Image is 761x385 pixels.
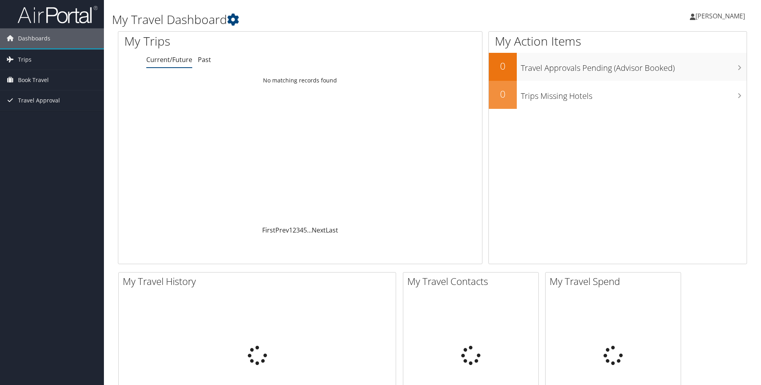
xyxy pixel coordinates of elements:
[489,87,517,101] h2: 0
[262,226,275,235] a: First
[18,28,50,48] span: Dashboards
[124,33,325,50] h1: My Trips
[18,90,60,110] span: Travel Approval
[312,226,326,235] a: Next
[550,275,681,288] h2: My Travel Spend
[118,73,482,88] td: No matching records found
[690,4,753,28] a: [PERSON_NAME]
[18,70,49,90] span: Book Travel
[293,226,296,235] a: 2
[18,5,98,24] img: airportal-logo.png
[326,226,338,235] a: Last
[123,275,396,288] h2: My Travel History
[303,226,307,235] a: 5
[489,59,517,73] h2: 0
[407,275,538,288] h2: My Travel Contacts
[146,55,192,64] a: Current/Future
[275,226,289,235] a: Prev
[296,226,300,235] a: 3
[521,58,747,74] h3: Travel Approvals Pending (Advisor Booked)
[300,226,303,235] a: 4
[489,53,747,81] a: 0Travel Approvals Pending (Advisor Booked)
[695,12,745,20] span: [PERSON_NAME]
[307,226,312,235] span: …
[289,226,293,235] a: 1
[18,50,32,70] span: Trips
[112,11,539,28] h1: My Travel Dashboard
[489,33,747,50] h1: My Action Items
[489,81,747,109] a: 0Trips Missing Hotels
[198,55,211,64] a: Past
[521,86,747,102] h3: Trips Missing Hotels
